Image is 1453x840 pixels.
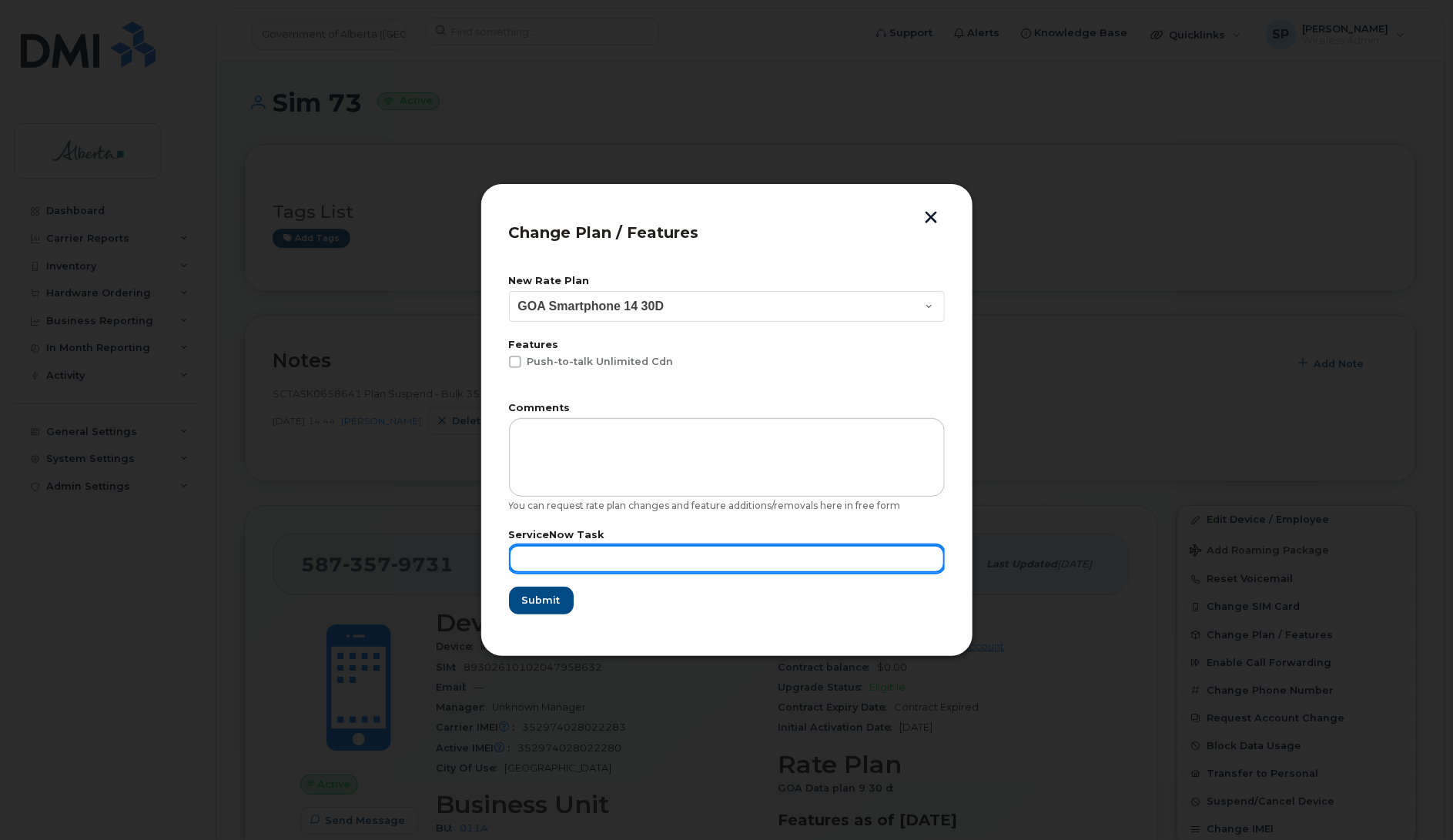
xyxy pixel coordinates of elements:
span: Push-to-talk Unlimited Cdn [527,356,674,367]
div: You can request rate plan changes and feature additions/removals here in free form [509,500,945,512]
button: Submit [509,587,574,614]
label: New Rate Plan [509,276,945,286]
label: Features [509,340,945,350]
span: Submit [522,593,561,607]
label: Comments [509,403,945,413]
label: ServiceNow Task [509,530,945,540]
span: Change Plan / Features [509,223,699,242]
